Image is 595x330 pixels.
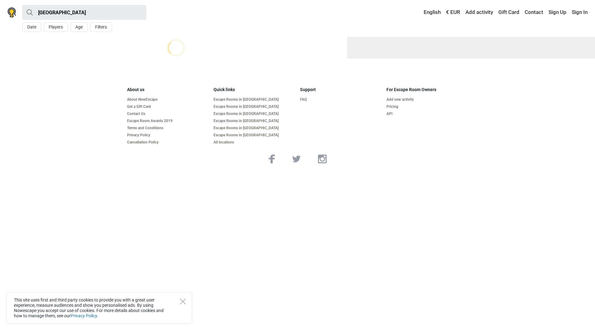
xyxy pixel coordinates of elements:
[300,87,381,92] h5: Support
[70,22,88,32] button: Age
[214,104,295,109] a: Escape Rooms in [GEOGRAPHIC_DATA]
[214,87,295,92] h5: Quick links
[523,7,545,18] a: Contact
[444,7,462,18] a: € EUR
[300,97,381,102] a: FAQ
[127,126,209,130] a: Terms and Conditions
[386,112,468,116] a: API
[419,10,424,15] img: English
[386,87,468,92] h5: For Escape Room Owners
[214,126,295,130] a: Escape Rooms in [GEOGRAPHIC_DATA]
[127,104,209,109] a: Get a Gift Card
[127,87,209,92] h5: About us
[214,112,295,116] a: Escape Rooms in [GEOGRAPHIC_DATA]
[570,7,588,18] a: Sign In
[547,7,568,18] a: Sign Up
[497,7,521,18] a: Gift Card
[90,22,112,32] button: Filters
[127,97,209,102] a: About NowEscape
[386,97,468,102] a: Add new activity
[386,104,468,109] a: Pricing
[7,7,16,17] img: Nowescape logo
[127,140,209,145] a: Cancellation Policy
[418,7,442,18] a: English
[6,292,192,324] div: This site uses first and third party cookies to provide you with a great user experience, measure...
[22,22,41,32] button: Date
[214,140,295,145] a: All locations
[214,97,295,102] a: Escape Rooms in [GEOGRAPHIC_DATA]
[127,119,209,123] a: Escape Room Awards 2019
[127,133,209,138] a: Privacy Policy
[214,119,295,123] a: Escape Rooms in [GEOGRAPHIC_DATA]
[127,112,209,116] a: Contact Us
[44,22,68,32] button: Players
[71,313,97,318] a: Privacy Policy
[22,5,146,20] input: try “London”
[214,133,295,138] a: Escape Rooms in [GEOGRAPHIC_DATA]
[464,7,495,18] a: Add activity
[180,299,186,304] button: Close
